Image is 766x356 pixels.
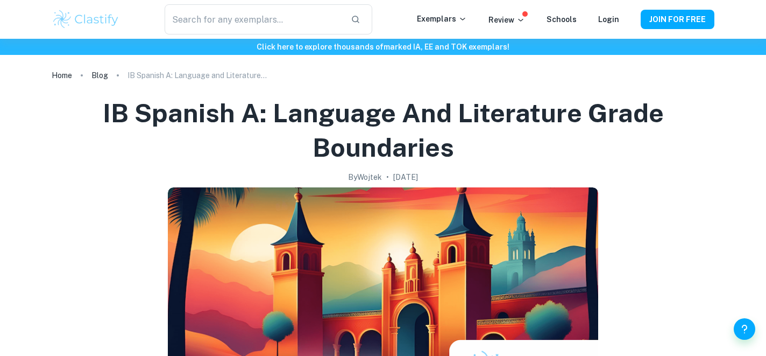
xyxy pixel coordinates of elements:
a: Home [52,68,72,83]
a: Login [598,15,619,24]
a: Schools [547,15,577,24]
h2: By Wojtek [348,171,382,183]
img: Clastify logo [52,9,120,30]
p: IB Spanish A: Language and Literature Grade Boundaries [127,69,267,81]
p: Review [488,14,525,26]
button: Help and Feedback [734,318,755,340]
p: Exemplars [417,13,467,25]
input: Search for any exemplars... [165,4,342,34]
button: JOIN FOR FREE [641,10,714,29]
a: Blog [91,68,108,83]
h1: IB Spanish A: Language and Literature Grade Boundaries [65,96,701,165]
p: • [386,171,389,183]
h6: Click here to explore thousands of marked IA, EE and TOK exemplars ! [2,41,764,53]
h2: [DATE] [393,171,418,183]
